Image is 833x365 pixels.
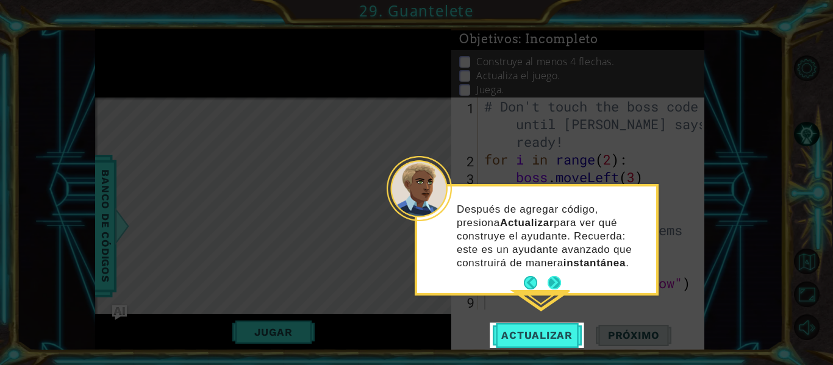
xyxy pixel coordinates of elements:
[489,323,585,348] button: Actualizar
[563,257,626,269] strong: instantánea
[500,217,554,229] strong: Actualizar
[489,329,585,341] span: Actualizar
[548,276,561,289] button: Next
[524,276,548,289] button: Back
[457,203,648,270] p: Después de agregar código, presiona para ver qué construye el ayudante. Recuerda: este es un ayud...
